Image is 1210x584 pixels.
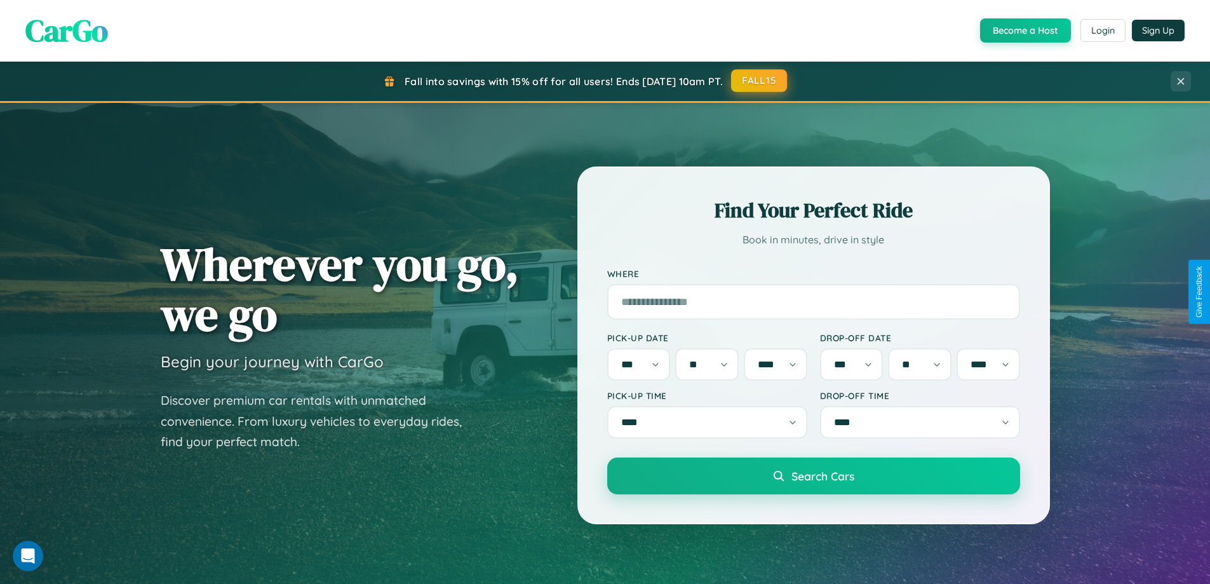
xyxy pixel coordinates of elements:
p: Book in minutes, drive in style [607,231,1020,249]
button: FALL15 [731,69,787,92]
label: Pick-up Date [607,332,807,343]
h3: Begin your journey with CarGo [161,352,384,371]
button: Sign Up [1132,20,1185,41]
span: Search Cars [791,469,854,483]
label: Where [607,268,1020,279]
p: Discover premium car rentals with unmatched convenience. From luxury vehicles to everyday rides, ... [161,390,478,452]
button: Login [1080,19,1126,42]
div: Give Feedback [1195,266,1204,318]
span: Fall into savings with 15% off for all users! Ends [DATE] 10am PT. [405,75,723,88]
label: Drop-off Time [820,390,1020,401]
label: Pick-up Time [607,390,807,401]
iframe: Intercom live chat [13,541,43,571]
button: Become a Host [980,18,1071,43]
button: Search Cars [607,458,1020,494]
label: Drop-off Date [820,332,1020,343]
span: CarGo [25,10,108,51]
h2: Find Your Perfect Ride [607,196,1020,224]
h1: Wherever you go, we go [161,239,519,339]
